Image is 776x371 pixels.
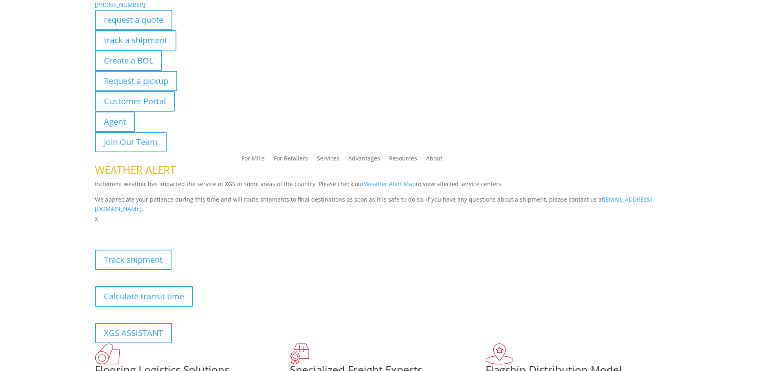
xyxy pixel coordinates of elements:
span: WEATHER ALERT [95,162,176,177]
a: track a shipment [95,30,176,50]
p: We appreciate your patience during this time and will route shipments to final destinations as so... [95,195,681,214]
a: Customer Portal [95,91,175,112]
b: Visibility, transparency, and control for your entire supply chain. [95,225,277,233]
p: x [95,214,681,224]
img: xgs-icon-focused-on-flooring-red [290,343,309,364]
a: Calculate transit time [95,286,193,307]
a: Track shipment [95,250,171,270]
a: request a quote [95,10,172,30]
a: About [426,156,442,165]
a: Advantages [348,156,380,165]
img: xgs-icon-flagship-distribution-model-red [486,343,514,364]
a: XGS ASSISTANT [95,323,172,343]
img: xgs-icon-total-supply-chain-intelligence-red [95,343,120,364]
a: Create a BOL [95,50,162,71]
a: Agent [95,112,135,132]
a: Resources [389,156,417,165]
a: Services [317,156,339,165]
a: Weather Alert Map [364,180,416,188]
a: [PHONE_NUMBER] [95,1,145,9]
p: Inclement weather has impacted the service of XGS in some areas of the country. Please check our ... [95,179,681,195]
a: For Mills [242,156,265,165]
a: For Retailers [274,156,308,165]
a: Request a pickup [95,71,177,91]
a: Join Our Team [95,132,167,152]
